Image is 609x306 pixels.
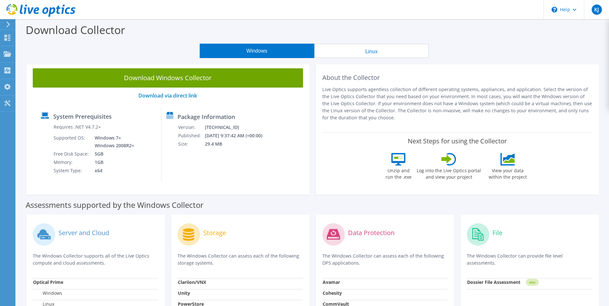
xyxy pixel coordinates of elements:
[90,150,135,158] td: 5GB
[204,132,271,140] td: [DATE] 9:37:42 AM (+00:00)
[138,92,197,99] a: Download via direct link
[203,230,226,236] label: Storage
[348,230,395,236] label: Data Protection
[54,124,101,130] label: Requires .NET V4.7.2+
[33,290,62,296] label: Windows
[323,290,342,296] strong: Cohesity
[178,279,206,285] strong: Clariion/VNX
[384,166,413,180] label: Unzip and run the .exe
[467,279,520,285] strong: Dossier File Assessment
[178,290,190,296] strong: Unity
[200,44,314,58] button: Windows
[26,202,204,208] label: Assessments supported by the Windows Collector
[529,281,535,284] tspan: NEW!
[33,279,63,285] strong: Optical Prime
[204,123,271,132] td: [TECHNICAL_ID]
[26,22,125,37] label: Download Collector
[178,114,235,120] label: Package Information
[204,140,271,148] td: 29.4 MB
[90,134,135,150] td: Windows 7+ Windows 2008R2+
[408,137,507,145] label: Next Steps for using the Collector
[467,252,592,267] p: The Windows Collector can provide file level assessments.
[53,150,90,158] td: Free Disk Space:
[33,68,303,88] a: Download Windows Collector
[53,166,90,175] td: System Type:
[322,86,593,121] p: Live Optics supports agentless collection of different operating systems, appliances, and applica...
[58,230,109,236] label: Server and Cloud
[90,166,135,175] td: x64
[322,74,593,81] h2: About the Collector
[314,44,429,58] button: Linux
[178,132,204,140] td: Published:
[178,123,204,132] td: Version:
[322,252,448,267] p: The Windows Collector can assess each of the following DPS applications.
[53,134,90,150] td: Supported OS:
[484,166,531,180] label: View your data within the project
[90,158,135,166] td: 1GB
[178,252,303,267] p: The Windows Collector can assess each of the following storage systems.
[178,140,204,148] td: Size:
[492,230,502,236] label: File
[323,279,340,285] strong: Avamar
[33,252,158,267] p: The Windows Collector supports all of the Live Optics compute and cloud assessments.
[53,158,90,166] td: Memory:
[592,4,602,15] span: KJ
[416,166,481,180] label: Log into the Live Optics portal and view your project
[53,113,112,120] label: System Prerequisites
[552,7,557,13] svg: \n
